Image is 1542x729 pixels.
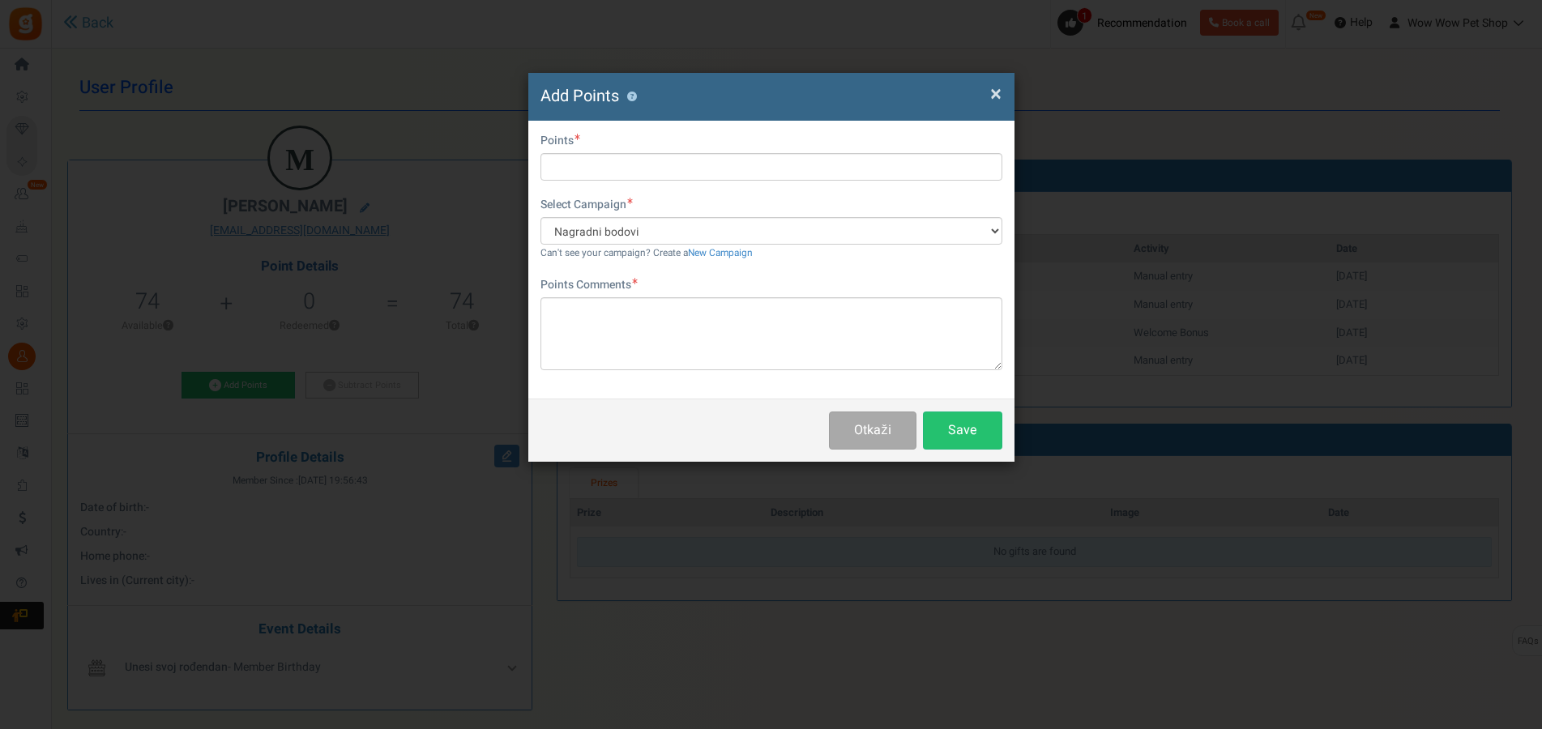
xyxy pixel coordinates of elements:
[540,84,619,108] span: Add Points
[13,6,62,55] button: Open LiveChat chat widget
[990,79,1002,109] span: ×
[540,133,580,149] label: Points
[540,277,638,293] label: Points Comments
[540,197,633,213] label: Select Campaign
[540,246,753,260] small: Can't see your campaign? Create a
[688,246,753,260] a: New Campaign
[923,411,1002,450] button: Save
[627,92,638,102] button: ?
[829,411,916,450] button: Otkaži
